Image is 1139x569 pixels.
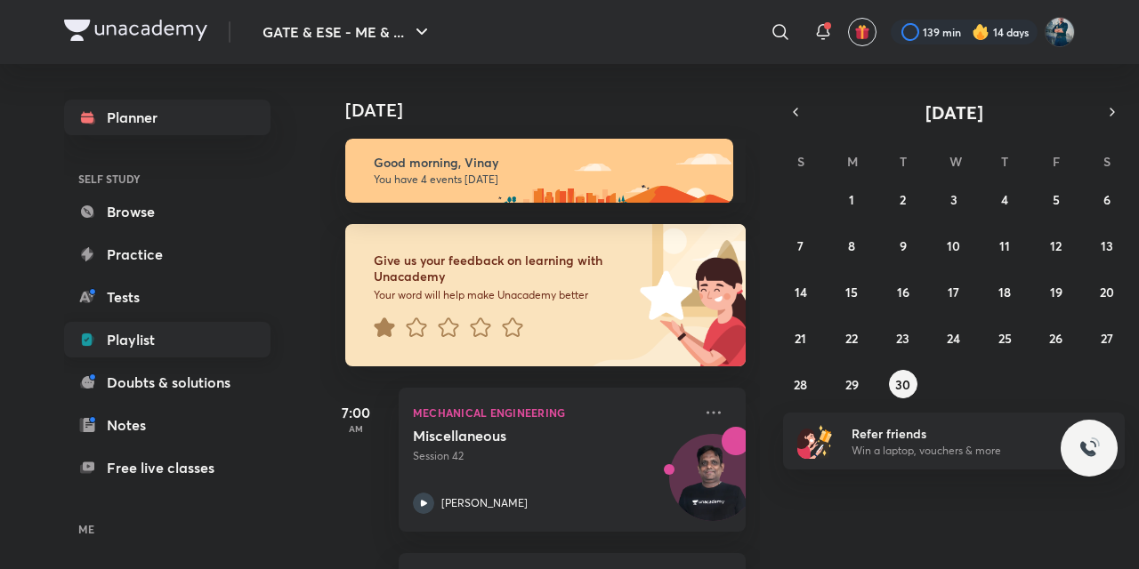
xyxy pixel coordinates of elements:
abbr: September 29, 2025 [845,376,859,393]
button: September 27, 2025 [1093,324,1121,352]
button: September 26, 2025 [1042,324,1070,352]
button: September 23, 2025 [889,324,917,352]
button: September 6, 2025 [1093,185,1121,213]
a: Browse [64,194,271,229]
abbr: September 2, 2025 [900,191,906,208]
button: September 18, 2025 [990,277,1019,306]
h6: Refer friends [852,424,1070,443]
button: September 1, 2025 [837,185,866,213]
abbr: September 1, 2025 [849,191,854,208]
a: Planner [64,100,271,135]
a: Free live classes [64,450,271,485]
abbr: September 25, 2025 [998,330,1012,347]
button: September 16, 2025 [889,277,917,306]
button: September 17, 2025 [940,277,968,306]
a: Company Logo [64,20,207,45]
h6: Give us your feedback on learning with Unacademy [374,252,634,284]
abbr: September 30, 2025 [895,376,910,393]
button: September 25, 2025 [990,324,1019,352]
abbr: September 6, 2025 [1103,191,1111,208]
abbr: Wednesday [949,153,962,170]
p: Your word will help make Unacademy better [374,288,634,302]
img: Avatar [670,444,755,529]
p: [PERSON_NAME] [441,495,528,511]
abbr: September 9, 2025 [900,237,907,254]
button: September 2, 2025 [889,185,917,213]
abbr: Tuesday [900,153,907,170]
abbr: September 17, 2025 [948,284,959,301]
h4: [DATE] [345,100,763,121]
img: Company Logo [64,20,207,41]
button: September 14, 2025 [787,277,815,306]
img: feedback_image [579,224,746,366]
abbr: Sunday [797,153,804,170]
abbr: September 14, 2025 [795,284,807,301]
button: September 30, 2025 [889,370,917,398]
abbr: September 12, 2025 [1050,237,1062,254]
button: September 10, 2025 [940,231,968,260]
a: Tests [64,279,271,315]
abbr: Friday [1053,153,1060,170]
h5: Miscellaneous [413,427,634,445]
abbr: Saturday [1103,153,1111,170]
button: September 29, 2025 [837,370,866,398]
a: Doubts & solutions [64,365,271,400]
h6: SELF STUDY [64,164,271,194]
span: [DATE] [925,100,983,124]
img: streak [972,23,990,41]
abbr: September 8, 2025 [848,237,855,254]
button: GATE & ESE - ME & ... [252,14,443,50]
button: September 22, 2025 [837,324,866,352]
button: September 11, 2025 [990,231,1019,260]
p: AM [320,423,392,434]
button: September 24, 2025 [940,324,968,352]
abbr: September 22, 2025 [845,330,858,347]
abbr: September 3, 2025 [950,191,957,208]
abbr: September 10, 2025 [947,237,960,254]
button: September 28, 2025 [787,370,815,398]
button: September 3, 2025 [940,185,968,213]
abbr: September 5, 2025 [1053,191,1060,208]
p: Win a laptop, vouchers & more [852,443,1070,459]
abbr: September 23, 2025 [896,330,909,347]
button: [DATE] [808,100,1100,124]
a: Practice [64,236,271,272]
abbr: Monday [847,153,858,170]
abbr: September 16, 2025 [897,284,909,301]
h6: Good morning, Vinay [374,155,717,171]
h6: ME [64,514,271,544]
p: You have 4 events [DATE] [374,172,717,187]
img: ttu [1078,437,1100,459]
button: September 20, 2025 [1093,277,1121,306]
img: Vinay Upadhyay [1045,17,1075,47]
button: September 7, 2025 [787,231,815,260]
abbr: September 7, 2025 [797,237,804,254]
img: avatar [854,24,870,40]
button: September 5, 2025 [1042,185,1070,213]
button: September 9, 2025 [889,231,917,260]
a: Playlist [64,322,271,357]
button: avatar [848,18,876,46]
p: Mechanical Engineering [413,402,692,423]
a: Notes [64,407,271,443]
abbr: Thursday [1001,153,1008,170]
abbr: September 21, 2025 [795,330,806,347]
abbr: September 11, 2025 [999,237,1010,254]
abbr: September 20, 2025 [1100,284,1114,301]
abbr: September 13, 2025 [1101,237,1113,254]
img: morning [345,139,733,203]
abbr: September 15, 2025 [845,284,858,301]
img: referral [797,423,833,459]
abbr: September 4, 2025 [1001,191,1008,208]
p: Session 42 [413,448,692,464]
abbr: September 26, 2025 [1049,330,1062,347]
button: September 8, 2025 [837,231,866,260]
button: September 13, 2025 [1093,231,1121,260]
h5: 7:00 [320,402,392,423]
button: September 19, 2025 [1042,277,1070,306]
abbr: September 19, 2025 [1050,284,1062,301]
abbr: September 28, 2025 [794,376,807,393]
button: September 4, 2025 [990,185,1019,213]
button: September 15, 2025 [837,277,866,306]
abbr: September 24, 2025 [947,330,960,347]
